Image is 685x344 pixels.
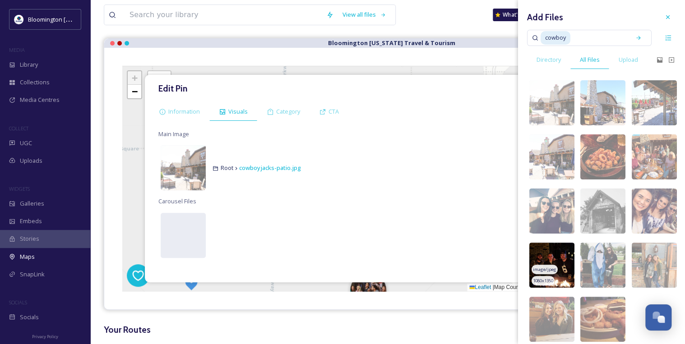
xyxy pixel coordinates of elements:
span: UGC [20,139,32,147]
span: Library [20,60,38,69]
span: Galleries [20,199,44,208]
a: Zoom out [128,85,141,98]
span: 1080 x 1080 [584,224,605,230]
span: image/jpeg [584,104,608,110]
span: image/jpeg [584,266,608,273]
img: 8fc45d01-fa5c-419a-828a-5df04799c1b0.jpg [580,188,625,234]
img: 429649847_804695101686009_1723528578384153789_n.jpg [14,15,23,24]
span: 1080 x 1080 [584,170,605,176]
span: image/jpeg [533,266,556,273]
span: image/jpeg [584,212,608,219]
a: Zoom in [128,71,141,85]
h3: Your Routes [104,323,671,336]
span: Stories [20,234,39,243]
a: What's New [493,9,538,21]
span: Embeds [20,217,42,225]
span: SOCIALS [9,299,27,306]
img: 9297d597-1098-49e7-804e-f5801513d072.jpg [529,243,574,288]
span: − [132,86,138,97]
img: c355db31-5366-45fb-adc2-52cd09ffa38e.jpg [580,134,625,179]
img: b157b636-ad49-4aa0-83f1-b4ff01b2c46b.jpg [161,145,206,190]
span: WIDGETS [9,185,30,192]
span: Main Image [158,130,189,138]
div: Map Courtesy of © contributors © [467,284,653,291]
span: Socials [20,313,39,321]
span: 640 x 800 [584,278,600,284]
a: Leaflet [469,284,491,290]
span: Collections [20,78,50,87]
span: MEDIA [9,46,25,53]
a: View all files [338,6,391,23]
span: cowboyjacks-patio.jpg [239,164,301,172]
span: 3648 x 5472 [584,115,605,122]
span: 5472 x 3648 [533,115,553,122]
div: Filter [147,70,171,85]
span: 3648 x 5472 [533,170,553,176]
span: 1080 x 1350 [533,278,553,284]
span: Uploads [20,156,42,165]
button: Open Chat [645,304,671,330]
span: Information [168,107,200,116]
img: 65fbc500-ec2c-46be-9ba0-3c5eefb06bee.jpg [580,80,625,125]
input: Search your library [125,5,322,25]
span: Bloomington [US_STATE] Travel & Tourism [28,15,141,23]
span: image/jpeg [533,158,556,165]
span: Root [213,164,301,172]
span: SnapLink [20,270,45,279]
span: image/jpeg [533,212,556,219]
span: | [492,284,494,290]
img: Marker [183,274,199,290]
span: Media Centres [20,96,60,104]
span: Category [276,107,300,116]
img: b157b636-ad49-4aa0-83f1-b4ff01b2c46b.jpg [529,80,574,125]
span: COLLECT [9,125,28,132]
span: image/jpeg [584,158,608,165]
h3: Edit Pin [158,82,187,95]
img: 1ba5f12b-8cd0-4faa-b937-c2f160d206e3.jpg [580,243,625,288]
span: 640 x 480 [533,224,549,230]
img: a9c669b2-5435-478c-8c3b-adf433fb22e3.jpg [529,134,574,179]
span: Maps [20,252,35,261]
span: + [132,72,138,83]
a: Privacy Policy [32,330,58,341]
span: Privacy Policy [32,334,58,339]
span: Carousel Files [158,197,196,206]
img: Marker [350,272,386,308]
span: Visuals [228,107,248,116]
span: image/jpeg [533,104,556,110]
strong: Bloomington [US_STATE] Travel & Tourism [328,39,455,47]
img: 9ab9b065-3d90-4b7f-b6ac-c14aaa7b9190.jpg [529,188,574,234]
span: CTA [329,107,339,116]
